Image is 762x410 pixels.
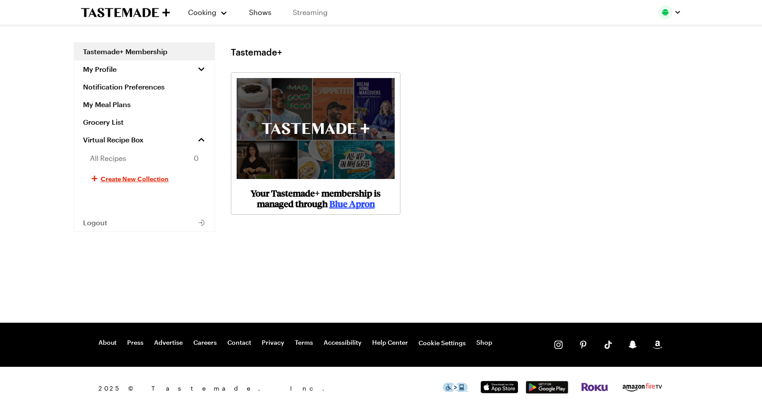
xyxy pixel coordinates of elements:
img: Roku [581,383,609,391]
button: Logout [74,214,215,231]
a: Roku [581,384,609,393]
a: Help Center [372,339,408,347]
a: Tastemade+ Membership [74,43,215,60]
a: Virtual Recipe Box [74,131,215,149]
img: This icon serves as a link to download the Level Access assistive technology app for individuals ... [443,383,468,392]
button: Cookie Settings [419,339,466,347]
p: Your Tastemade+ membership is managed through [237,188,395,209]
span: Logout [83,218,107,227]
button: Profile picture [658,5,681,19]
img: Profile picture [658,5,672,19]
a: To Tastemade Home Page [81,7,170,18]
a: My Meal Plans [74,96,215,113]
img: App Store [478,381,521,394]
a: Privacy [262,339,284,347]
a: Press [127,339,143,347]
a: This icon serves as a link to download the Level Access assistive technology app for individuals ... [443,385,468,393]
a: About [98,339,117,347]
a: Terms [295,339,313,347]
a: Careers [193,339,217,347]
img: Amazon Fire TV [621,381,664,393]
a: Accessibility [324,339,362,347]
span: Create New Collection [101,174,169,183]
span: All Recipes [90,153,126,164]
h1: Tastemade+ [231,47,282,57]
a: Shop [476,339,492,347]
span: Cooking [188,8,216,16]
span: Virtual Recipe Box [83,135,143,144]
button: Create New Collection [74,168,215,189]
a: Notification Preferences [74,78,215,96]
span: My Profile [83,65,117,74]
a: All Recipes0 [74,149,215,168]
a: Blue Apron [329,198,375,209]
nav: Footer [98,339,492,347]
span: 0 [194,153,199,164]
button: Cooking [188,2,228,23]
img: Google Play [526,381,568,394]
button: My Profile [74,60,215,78]
a: App Store [478,386,521,395]
a: Grocery List [74,113,215,131]
a: Contact [227,339,251,347]
a: Amazon Fire TV [621,386,664,395]
a: Google Play [526,387,568,395]
a: Advertise [154,339,183,347]
span: 2025 © Tastemade, Inc. [98,384,443,393]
